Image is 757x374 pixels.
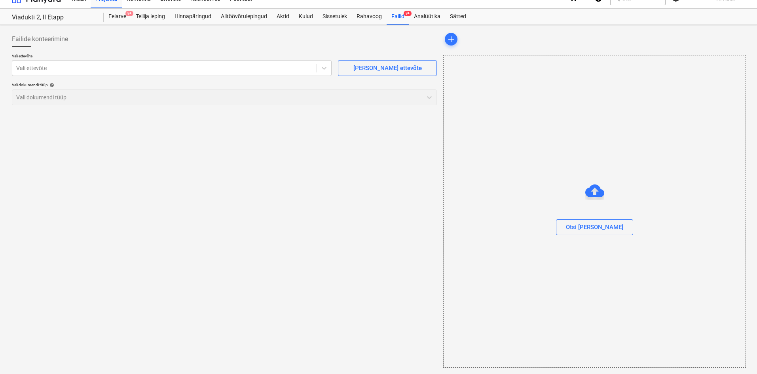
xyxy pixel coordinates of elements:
[12,82,437,87] div: Vali dokumendi tüüp
[12,53,332,60] p: Vali ettevõte
[556,219,633,235] button: Otsi [PERSON_NAME]
[445,9,471,25] a: Sätted
[170,9,216,25] a: Hinnapäringud
[566,222,623,232] div: Otsi [PERSON_NAME]
[717,336,757,374] iframe: Chat Widget
[387,9,409,25] a: Failid9+
[12,34,68,44] span: Failide konteerimine
[409,9,445,25] a: Analüütika
[318,9,352,25] a: Sissetulek
[404,11,412,16] span: 9+
[717,336,757,374] div: Vestlusvidin
[294,9,318,25] a: Kulud
[12,13,94,22] div: Viadukti 2, II Etapp
[352,9,387,25] a: Rahavoog
[443,55,746,368] div: Otsi [PERSON_NAME]
[446,34,456,44] span: add
[216,9,272,25] a: Alltöövõtulepingud
[353,63,422,73] div: [PERSON_NAME] ettevõte
[338,60,437,76] button: [PERSON_NAME] ettevõte
[131,9,170,25] a: Tellija leping
[104,9,131,25] div: Eelarve
[48,83,54,87] span: help
[272,9,294,25] a: Aktid
[387,9,409,25] div: Failid
[125,11,133,16] span: 9+
[104,9,131,25] a: Eelarve9+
